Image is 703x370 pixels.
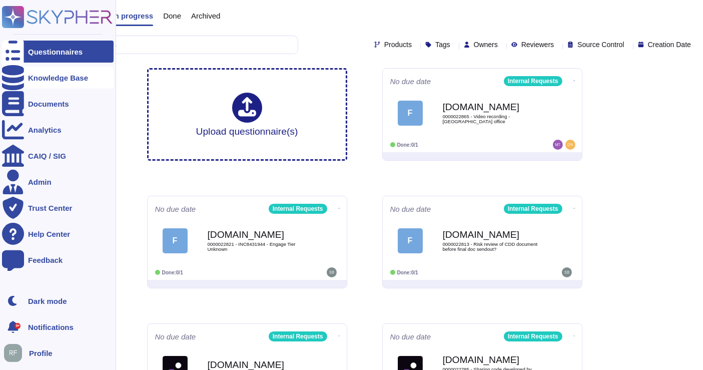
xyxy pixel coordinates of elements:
[162,270,183,275] span: Done: 0/1
[208,230,308,239] b: [DOMAIN_NAME]
[163,12,181,20] span: Done
[28,48,83,56] div: Questionnaires
[28,126,62,134] div: Analytics
[504,331,562,341] div: Internal Requests
[2,171,114,193] a: Admin
[2,41,114,63] a: Questionnaires
[443,102,543,112] b: [DOMAIN_NAME]
[397,142,418,148] span: Done: 0/1
[521,41,554,48] span: Reviewers
[28,297,67,305] div: Dark mode
[28,256,63,264] div: Feedback
[15,323,21,329] div: 9+
[269,204,327,214] div: Internal Requests
[474,41,498,48] span: Owners
[443,230,543,239] b: [DOMAIN_NAME]
[565,140,575,150] img: user
[28,100,69,108] div: Documents
[29,349,53,357] span: Profile
[269,331,327,341] div: Internal Requests
[390,78,431,85] span: No due date
[435,41,450,48] span: Tags
[443,114,543,124] span: 0000022865 - Video recording - [GEOGRAPHIC_DATA] office
[4,344,22,362] img: user
[28,204,72,212] div: Trust Center
[163,228,188,253] div: F
[196,93,298,136] div: Upload questionnaire(s)
[28,323,74,331] span: Notifications
[2,67,114,89] a: Knowledge Base
[112,12,153,20] span: In progress
[208,360,308,369] b: [DOMAIN_NAME]
[28,178,52,186] div: Admin
[504,204,562,214] div: Internal Requests
[28,152,66,160] div: CAIQ / SIG
[504,76,562,86] div: Internal Requests
[553,140,563,150] img: user
[398,228,423,253] div: F
[2,249,114,271] a: Feedback
[390,333,431,340] span: No due date
[2,145,114,167] a: CAIQ / SIG
[155,333,196,340] span: No due date
[40,36,298,54] input: Search by keywords
[443,242,543,251] span: 0000022813 - Risk review of CDD document before final doc sendout?
[327,267,337,277] img: user
[2,223,114,245] a: Help Center
[2,119,114,141] a: Analytics
[398,101,423,126] div: F
[397,270,418,275] span: Done: 0/1
[2,93,114,115] a: Documents
[28,230,70,238] div: Help Center
[390,205,431,213] span: No due date
[28,74,88,82] div: Knowledge Base
[443,355,543,364] b: [DOMAIN_NAME]
[2,342,29,364] button: user
[155,205,196,213] span: No due date
[208,242,308,251] span: 0000022821 - INC8431944 - Engage Tier Unknown
[577,41,624,48] span: Source Control
[191,12,220,20] span: Archived
[384,41,412,48] span: Products
[648,41,691,48] span: Creation Date
[2,197,114,219] a: Trust Center
[562,267,572,277] img: user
